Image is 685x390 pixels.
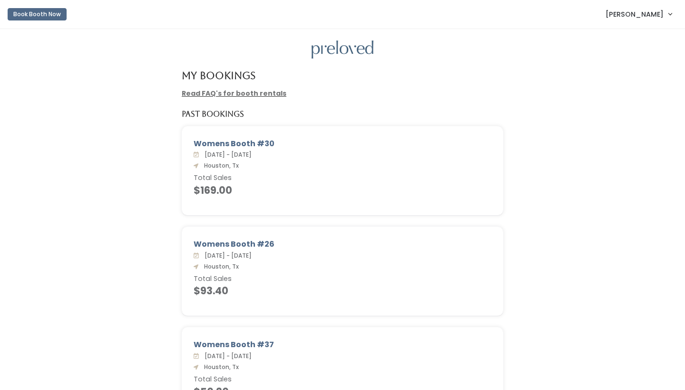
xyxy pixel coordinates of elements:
[194,138,491,150] div: Womens Booth #30
[182,89,286,98] a: Read FAQ's for booth rentals
[194,376,491,383] h6: Total Sales
[201,352,252,360] span: [DATE] - [DATE]
[182,70,255,81] h4: My Bookings
[201,251,252,260] span: [DATE] - [DATE]
[596,4,681,24] a: [PERSON_NAME]
[194,285,491,296] h4: $93.40
[312,40,373,59] img: preloved logo
[606,9,664,20] span: [PERSON_NAME]
[200,363,239,371] span: Houston, Tx
[194,185,491,196] h4: $169.00
[8,4,67,25] a: Book Booth Now
[201,150,252,159] span: [DATE] - [DATE]
[194,174,491,182] h6: Total Sales
[194,339,491,350] div: Womens Booth #37
[200,262,239,270] span: Houston, Tx
[200,161,239,170] span: Houston, Tx
[194,275,491,283] h6: Total Sales
[8,8,67,20] button: Book Booth Now
[182,110,244,119] h5: Past Bookings
[194,239,491,250] div: Womens Booth #26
